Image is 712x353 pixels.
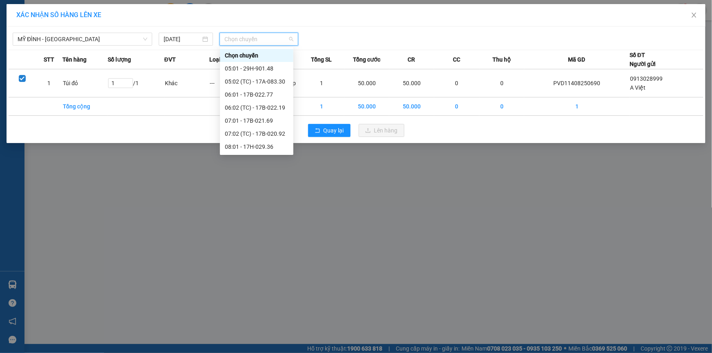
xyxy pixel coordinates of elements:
span: Tổng SL [311,55,332,64]
td: / 1 [108,69,164,97]
span: rollback [315,128,320,134]
td: 50.000 [389,69,434,97]
td: Tổng cộng [62,97,107,116]
td: 1 [299,69,344,97]
td: 1 [35,69,62,97]
td: 0 [479,69,524,97]
td: Túi đỏ [62,69,107,97]
span: Quay lại [324,126,344,135]
span: A Việt [630,84,645,91]
span: Chọn chuyến [224,33,293,45]
td: 0 [479,97,524,116]
span: Số lượng [108,55,131,64]
td: 0 [434,97,479,116]
span: Tổng cước [353,55,380,64]
div: 06:02 (TC) - 17B-022.19 [225,103,288,112]
div: 05:02 (TC) - 17A-083.30 [225,77,288,86]
td: PVD11408250690 [524,69,630,97]
span: Loại hàng [209,55,235,64]
div: Chọn chuyến [220,49,293,62]
div: Số ĐT Người gửi [630,51,656,68]
td: 50.000 [344,69,389,97]
div: 07:02 (TC) - 17B-020.92 [225,129,288,138]
span: CR [408,55,415,64]
span: Mã GD [568,55,586,64]
div: 07:01 - 17B-021.69 [225,116,288,125]
button: Close [683,4,705,27]
td: --- [209,69,254,97]
input: 14/08/2025 [164,35,201,44]
span: MỸ ĐÌNH - THÁI BÌNH [18,33,147,45]
div: 06:01 - 17B-022.77 [225,90,288,99]
span: Tên hàng [62,55,87,64]
span: XÁC NHẬN SỐ HÀNG LÊN XE [16,11,101,19]
button: uploadLên hàng [359,124,404,137]
span: ĐVT [164,55,176,64]
td: 1 [524,97,630,116]
div: 08:01 - 17H-029.36 [225,142,288,151]
div: 05:01 - 29H-901.48 [225,64,288,73]
button: rollbackQuay lại [308,124,350,137]
td: Khác [164,69,209,97]
span: close [691,12,697,18]
span: STT [44,55,54,64]
td: 50.000 [344,97,389,116]
td: 50.000 [389,97,434,116]
td: 0 [434,69,479,97]
div: Chọn chuyến [225,51,288,60]
span: 0913028999 [630,75,663,82]
span: CC [453,55,460,64]
td: 1 [299,97,344,116]
span: Thu hộ [492,55,511,64]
